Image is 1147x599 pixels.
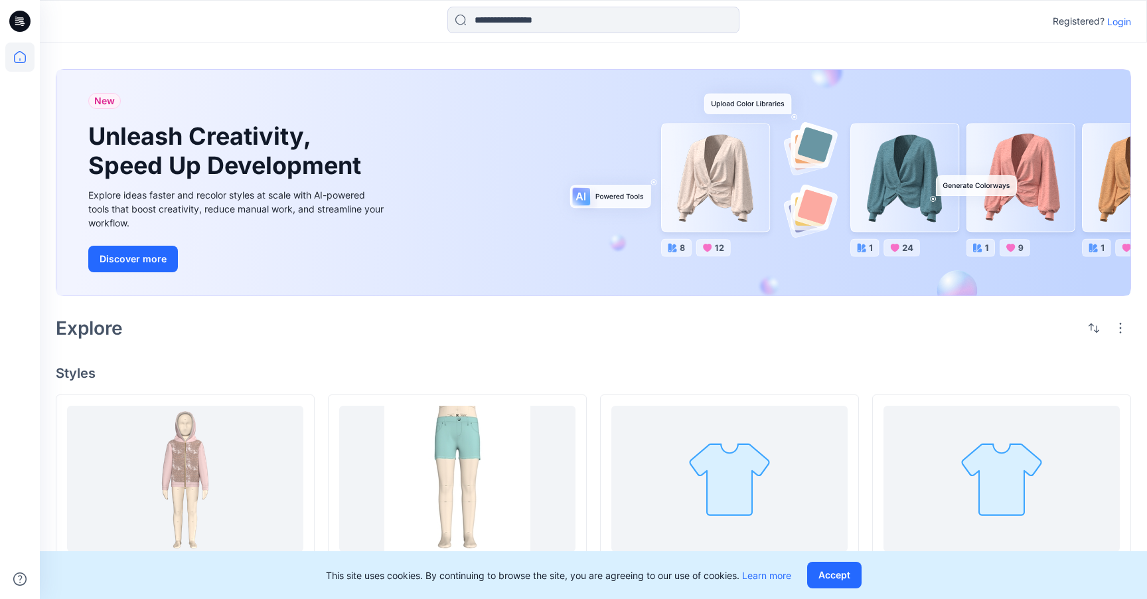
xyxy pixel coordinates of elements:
a: 2763 FAUX FUR BOMBER 12.6 [883,406,1120,552]
button: Discover more [88,246,178,272]
h4: Styles [56,365,1131,381]
a: 2767 SEQUIN AND FUR HOODIE [67,406,303,552]
a: 3304 HEART TWILL SHORT SZ8 [339,406,575,552]
button: Accept [807,562,862,588]
p: Login [1107,15,1131,29]
a: HEADER MESH SKIRT [611,406,848,552]
span: New [94,93,115,109]
h2: Explore [56,317,123,339]
p: This site uses cookies. By continuing to browse the site, you are agreeing to our use of cookies. [326,568,791,582]
a: Learn more [742,570,791,581]
h1: Unleash Creativity, Speed Up Development [88,122,367,179]
p: Registered? [1053,13,1105,29]
a: Discover more [88,246,387,272]
div: Explore ideas faster and recolor styles at scale with AI-powered tools that boost creativity, red... [88,188,387,230]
